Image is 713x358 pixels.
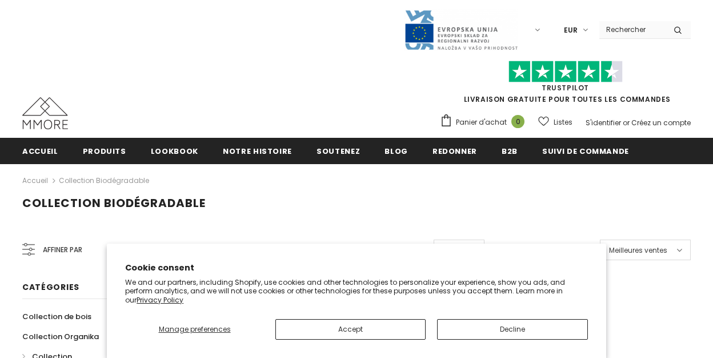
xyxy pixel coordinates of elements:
img: Cas MMORE [22,97,68,129]
a: Suivi de commande [542,138,629,164]
a: S'identifier [586,118,621,128]
p: We and our partners, including Shopify, use cookies and other technologies to personalize your ex... [125,278,588,305]
span: LIVRAISON GRATUITE POUR TOUTES LES COMMANDES [440,66,691,104]
span: or [623,118,630,128]
span: Affiner par [43,244,82,256]
a: Blog [384,138,408,164]
span: Lookbook [151,146,198,157]
a: Collection Organika [22,327,99,347]
h2: Cookie consent [125,262,588,274]
a: Lookbook [151,138,198,164]
a: soutenez [317,138,360,164]
a: Accueil [22,174,48,188]
button: Manage preferences [125,319,264,340]
a: Listes [538,112,572,132]
a: Créez un compte [631,118,691,128]
a: Produits [83,138,126,164]
a: Accueil [22,138,58,164]
a: TrustPilot [542,83,589,93]
span: Produits [83,146,126,157]
a: B2B [502,138,518,164]
span: Manage preferences [159,324,231,334]
span: Collection biodégradable [22,195,206,211]
img: Javni Razpis [404,9,518,51]
a: Panier d'achat 0 [440,114,530,131]
button: Decline [437,319,587,340]
span: Blog [384,146,408,157]
span: 0 [511,115,524,128]
span: Listes [554,117,572,128]
a: Redonner [432,138,477,164]
span: Meilleures ventes [609,245,667,256]
span: Accueil [22,146,58,157]
span: Suivi de commande [542,146,629,157]
span: B2B [502,146,518,157]
input: Search Site [599,21,665,38]
a: Javni Razpis [404,25,518,34]
span: Collection Organika [22,331,99,342]
a: Privacy Policy [137,295,183,305]
button: Accept [275,319,426,340]
span: Panier d'achat [456,117,507,128]
span: Catégories [22,281,79,293]
span: EUR [564,25,578,36]
a: Notre histoire [223,138,292,164]
img: Faites confiance aux étoiles pilotes [508,61,623,83]
span: soutenez [317,146,360,157]
span: Redonner [432,146,477,157]
a: Collection biodégradable [59,176,149,185]
span: Notre histoire [223,146,292,157]
span: Collection de bois [22,311,91,322]
a: Collection de bois [22,307,91,327]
